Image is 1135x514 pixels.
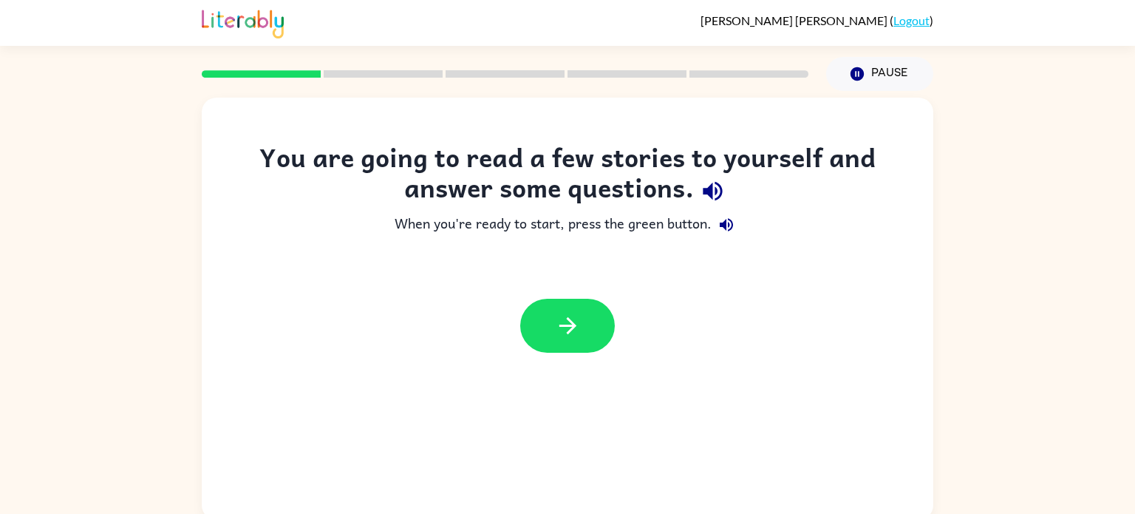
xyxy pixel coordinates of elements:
[701,13,933,27] div: ( )
[826,57,933,91] button: Pause
[231,142,904,210] div: You are going to read a few stories to yourself and answer some questions.
[701,13,890,27] span: [PERSON_NAME] [PERSON_NAME]
[893,13,930,27] a: Logout
[202,6,284,38] img: Literably
[231,210,904,240] div: When you're ready to start, press the green button.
